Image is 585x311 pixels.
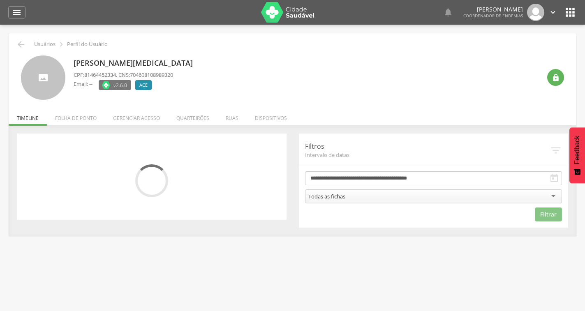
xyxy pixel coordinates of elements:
[547,69,564,86] div: Resetar senha
[549,173,559,183] i: 
[463,7,523,12] p: [PERSON_NAME]
[139,82,148,88] span: ACE
[12,7,22,17] i: 
[552,74,560,82] i: 
[113,81,127,89] span: v2.6.0
[247,106,295,126] li: Dispositivos
[535,207,562,221] button: Filtrar
[443,4,453,21] a: 
[548,8,557,17] i: 
[34,41,55,48] p: Usuários
[217,106,247,126] li: Ruas
[74,80,92,88] p: Email: --
[84,71,116,78] span: 81464452334
[16,39,26,49] i: Voltar
[550,144,562,157] i: 
[105,106,168,126] li: Gerenciar acesso
[74,58,197,69] p: [PERSON_NAME][MEDICAL_DATA]
[99,80,131,90] label: Versão do aplicativo
[74,71,173,79] p: CPF: , CNS:
[443,7,453,17] i: 
[308,193,345,200] div: Todas as fichas
[305,151,550,159] span: Intervalo de datas
[8,6,25,18] a: 
[564,6,577,19] i: 
[463,13,523,18] span: Coordenador de Endemias
[569,127,585,183] button: Feedback - Mostrar pesquisa
[305,142,550,151] p: Filtros
[548,4,557,21] a: 
[130,71,173,78] span: 704608108989320
[67,41,108,48] p: Perfil do Usuário
[573,136,581,164] span: Feedback
[168,106,217,126] li: Quarteirões
[47,106,105,126] li: Folha de ponto
[57,40,66,49] i: 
